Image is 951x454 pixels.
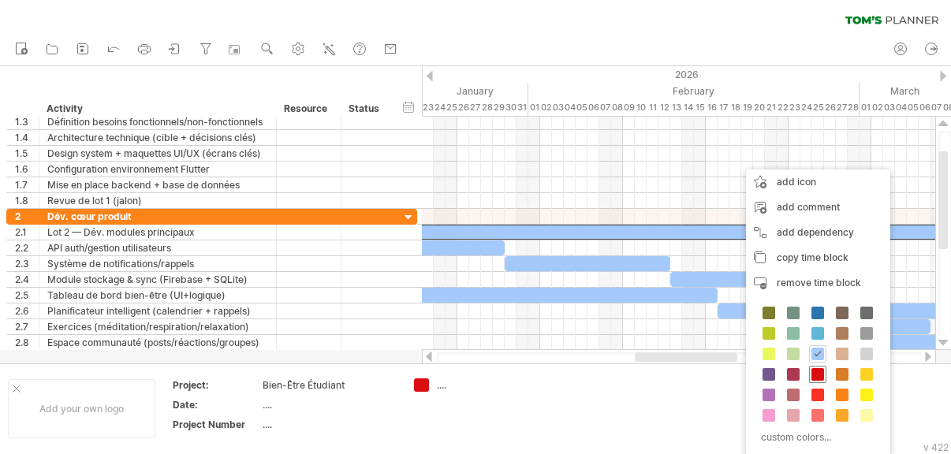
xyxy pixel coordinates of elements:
[47,177,268,192] div: Mise en place backend + base de données
[694,99,706,116] div: Sunday, 15 February 2026
[746,220,890,245] div: add dependency
[753,99,765,116] div: Friday, 20 February 2026
[576,99,587,116] div: Thursday, 5 February 2026
[15,240,39,255] div: 2.2
[15,130,39,145] div: 1.4
[706,99,718,116] div: Monday, 16 February 2026
[848,99,860,116] div: Saturday, 28 February 2026
[15,303,39,318] div: 2.6
[635,99,647,116] div: Tuesday, 10 February 2026
[47,209,268,224] div: Dév. cœur produit
[517,99,528,116] div: Saturday, 31 January 2026
[930,99,942,116] div: Saturday, 7 March 2026
[623,99,635,116] div: Monday, 9 February 2026
[777,277,861,288] span: remove time block
[15,146,39,161] div: 1.5
[611,99,623,116] div: Sunday, 8 February 2026
[505,99,517,116] div: Friday, 30 January 2026
[746,195,890,220] div: add comment
[860,99,871,116] div: Sunday, 1 March 2026
[173,418,259,431] div: Project Number
[263,398,395,411] div: ....
[437,378,523,392] div: ....
[923,441,949,453] div: v 422
[765,99,777,116] div: Saturday, 21 February 2026
[469,99,481,116] div: Tuesday, 27 January 2026
[47,146,268,161] div: Design system + maquettes UI/UX (écrans clés)
[895,99,907,116] div: Wednesday, 4 March 2026
[47,101,267,117] div: Activity
[15,209,39,224] div: 2
[15,114,39,129] div: 1.3
[540,99,552,116] div: Monday, 2 February 2026
[746,169,890,195] div: add icon
[789,99,800,116] div: Monday, 23 February 2026
[670,99,682,116] div: Friday, 13 February 2026
[446,99,457,116] div: Sunday, 25 January 2026
[47,114,268,129] div: Définition besoins fonctionnels/non-fonctionnels
[47,130,268,145] div: Architecture technique (cible + décisions clés)
[754,426,878,448] div: custom colors...
[481,99,493,116] div: Wednesday, 28 January 2026
[15,272,39,287] div: 2.4
[15,225,39,240] div: 2.1
[682,99,694,116] div: Saturday, 14 February 2026
[47,272,268,287] div: Module stockage & sync (Firebase + SQLite)
[15,177,39,192] div: 1.7
[263,378,395,392] div: Bien-Être Étudiant
[47,288,268,303] div: Tableau de bord bien-être (UI+logique)
[15,193,39,208] div: 1.8
[47,256,268,271] div: Système de notifications/rappels
[564,99,576,116] div: Wednesday, 4 February 2026
[741,99,753,116] div: Thursday, 19 February 2026
[552,99,564,116] div: Tuesday, 3 February 2026
[422,99,434,116] div: Friday, 23 January 2026
[919,99,930,116] div: Friday, 6 March 2026
[47,193,268,208] div: Revue de lot 1 (jalon)
[15,319,39,334] div: 2.7
[812,99,824,116] div: Wednesday, 25 February 2026
[15,256,39,271] div: 2.3
[457,99,469,116] div: Monday, 26 January 2026
[800,99,812,116] div: Tuesday, 24 February 2026
[47,319,268,334] div: Exercices (méditation/respiration/relaxation)
[284,101,332,117] div: Resource
[658,99,670,116] div: Thursday, 12 February 2026
[47,240,268,255] div: API auth/gestion utilisateurs
[47,225,268,240] div: Lot 2 — Dév. modules principaux
[718,99,729,116] div: Tuesday, 17 February 2026
[349,101,383,117] div: Status
[8,379,155,438] div: Add your own logo
[528,99,540,116] div: Sunday, 1 February 2026
[836,99,848,116] div: Friday, 27 February 2026
[493,99,505,116] div: Thursday, 29 January 2026
[434,99,446,116] div: Saturday, 24 January 2026
[47,335,268,350] div: Espace communauté (posts/réactions/groupes)
[15,335,39,350] div: 2.8
[173,378,259,392] div: Project:
[47,162,268,177] div: Configuration environnement Flutter
[528,83,860,99] div: February 2026
[907,99,919,116] div: Thursday, 5 March 2026
[47,303,268,318] div: Planificateur intelligent (calendrier + rappels)
[15,162,39,177] div: 1.6
[729,99,741,116] div: Wednesday, 18 February 2026
[824,99,836,116] div: Thursday, 26 February 2026
[777,251,848,263] span: copy time block
[883,99,895,116] div: Tuesday, 3 March 2026
[587,99,599,116] div: Friday, 6 February 2026
[263,418,395,431] div: ....
[777,99,789,116] div: Sunday, 22 February 2026
[647,99,658,116] div: Wednesday, 11 February 2026
[173,398,259,411] div: Date:
[599,99,611,116] div: Saturday, 7 February 2026
[871,99,883,116] div: Monday, 2 March 2026
[15,288,39,303] div: 2.5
